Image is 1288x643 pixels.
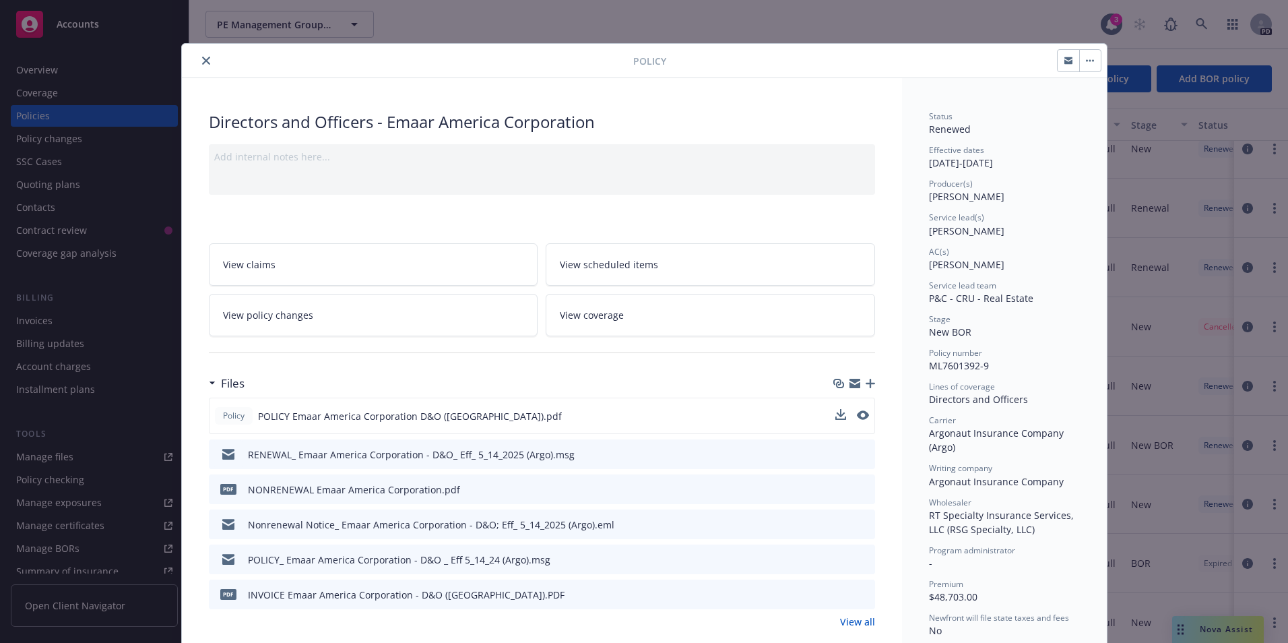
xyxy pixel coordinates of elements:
[248,518,614,532] div: Nonrenewal Notice_ Emaar America Corporation - D&O; Eff_ 5_14_2025 (Argo).eml
[929,224,1004,237] span: [PERSON_NAME]
[929,258,1004,271] span: [PERSON_NAME]
[857,409,869,423] button: preview file
[858,483,870,497] button: preview file
[858,588,870,602] button: preview file
[220,410,247,422] span: Policy
[929,111,953,122] span: Status
[858,448,870,462] button: preview file
[248,483,460,497] div: NONRENEWAL Emaar America Corporation.pdf
[929,280,996,291] span: Service lead team
[836,518,847,532] button: download file
[929,123,971,135] span: Renewed
[198,53,214,69] button: close
[546,294,875,336] a: View coverage
[223,257,276,272] span: View claims
[929,427,1066,454] span: Argonaut Insurance Company (Argo)
[929,144,1080,170] div: [DATE] - [DATE]
[929,326,971,338] span: New BOR
[929,624,942,637] span: No
[857,410,869,420] button: preview file
[929,359,989,372] span: ML7601392-9
[858,518,870,532] button: preview file
[929,313,951,325] span: Stage
[248,448,575,462] div: RENEWAL_ Emaar America Corporation - D&O_ Eff_ 5_14_2025 (Argo).msg
[840,615,875,629] a: View all
[929,246,949,257] span: AC(s)
[633,54,666,68] span: Policy
[929,144,984,156] span: Effective dates
[929,347,982,359] span: Policy number
[560,257,658,272] span: View scheduled items
[929,612,1069,623] span: Newfront will file state taxes and fees
[214,150,870,164] div: Add internal notes here...
[223,308,313,322] span: View policy changes
[858,553,870,567] button: preview file
[209,243,538,286] a: View claims
[929,557,932,570] span: -
[929,590,977,603] span: $48,703.00
[929,509,1076,536] span: RT Specialty Insurance Services, LLC (RSG Specialty, LLC)
[835,409,846,420] button: download file
[248,553,550,567] div: POLICY_ Emaar America Corporation - D&O _ Eff 5_14_24 (Argo).msg
[929,545,1015,556] span: Program administrator
[209,111,875,133] div: Directors and Officers - Emaar America Corporation
[929,392,1080,406] div: Directors and Officers
[248,588,565,602] div: INVOICE Emaar America Corporation - D&O ([GEOGRAPHIC_DATA]).PDF
[209,294,538,336] a: View policy changes
[546,243,875,286] a: View scheduled items
[929,178,973,189] span: Producer(s)
[929,381,995,392] span: Lines of coverage
[929,475,1064,488] span: Argonaut Insurance Company
[258,409,562,423] span: POLICY Emaar America Corporation D&O ([GEOGRAPHIC_DATA]).pdf
[221,375,245,392] h3: Files
[836,483,847,497] button: download file
[929,292,1033,305] span: P&C - CRU - Real Estate
[560,308,624,322] span: View coverage
[835,409,846,423] button: download file
[220,589,236,599] span: PDF
[929,462,992,474] span: Writing company
[836,553,847,567] button: download file
[929,497,971,508] span: Wholesaler
[929,415,956,426] span: Carrier
[929,578,963,590] span: Premium
[836,588,847,602] button: download file
[836,448,847,462] button: download file
[220,484,236,494] span: pdf
[929,190,1004,203] span: [PERSON_NAME]
[929,212,984,223] span: Service lead(s)
[209,375,245,392] div: Files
